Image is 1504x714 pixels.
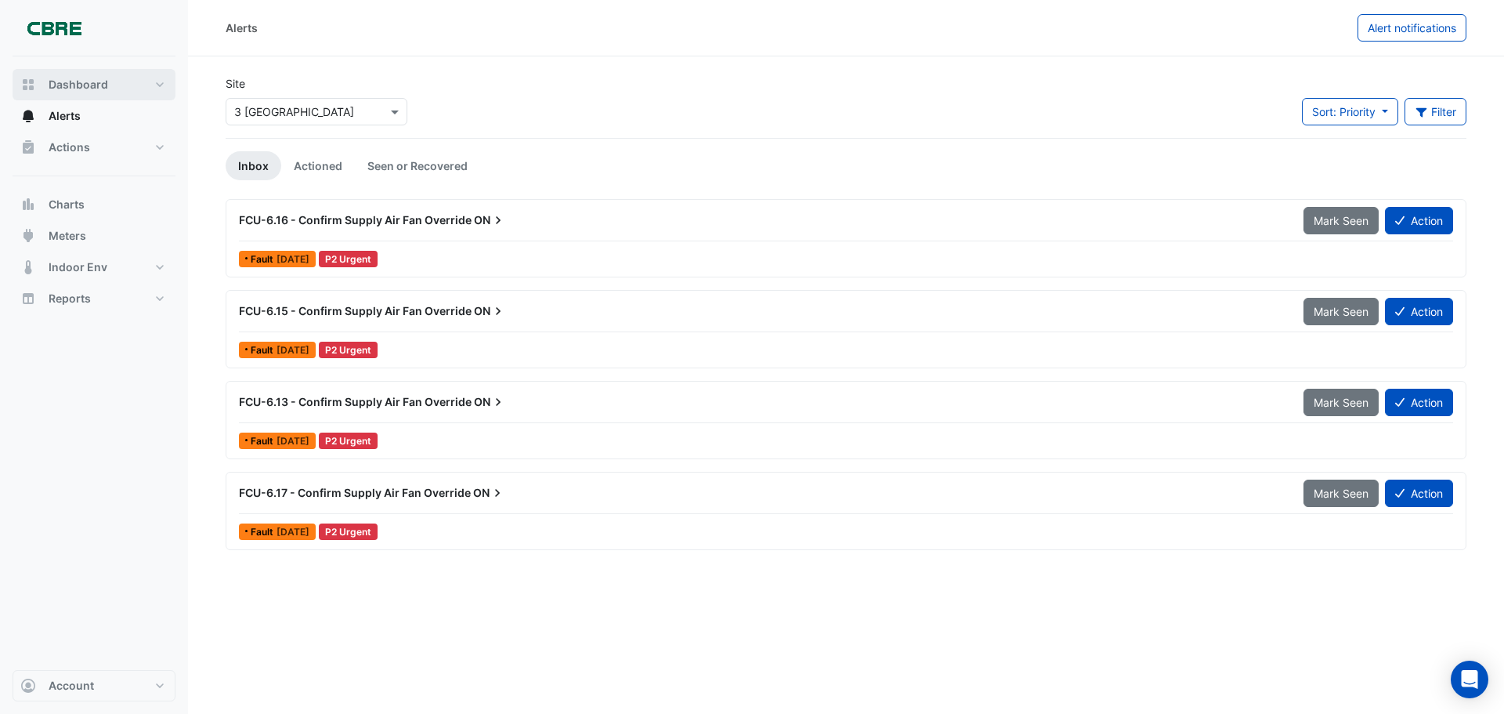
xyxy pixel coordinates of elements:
button: Mark Seen [1303,207,1379,234]
div: P2 Urgent [319,342,378,358]
span: Actions [49,140,90,155]
span: FCU-6.15 - Confirm Supply Air Fan Override [239,304,472,317]
label: Site [226,75,245,92]
img: Company Logo [19,13,89,44]
span: Indoor Env [49,259,107,275]
div: P2 Urgent [319,524,378,540]
button: Meters [13,220,175,252]
button: Indoor Env [13,252,175,283]
span: Tue 02-Sep-2025 08:16 BST [277,253,309,265]
a: Seen or Recovered [355,151,480,180]
div: Open Intercom Messenger [1451,661,1488,698]
div: Alerts [226,20,258,36]
button: Action [1385,207,1453,234]
button: Reports [13,283,175,314]
span: Charts [49,197,85,212]
div: P2 Urgent [319,433,378,449]
button: Alert notifications [1358,14,1466,42]
span: Alerts [49,108,81,124]
span: ON [474,394,506,410]
button: Actions [13,132,175,163]
app-icon: Alerts [20,108,36,124]
button: Filter [1405,98,1467,125]
button: Mark Seen [1303,480,1379,507]
span: Tue 02-Sep-2025 08:15 BST [277,435,309,447]
button: Action [1385,480,1453,507]
div: P2 Urgent [319,251,378,267]
span: Dashboard [49,77,108,92]
button: Charts [13,189,175,220]
app-icon: Dashboard [20,77,36,92]
span: Meters [49,228,86,244]
span: Alert notifications [1368,21,1456,34]
span: Fault [251,527,277,537]
span: Account [49,678,94,694]
a: Actioned [281,151,355,180]
span: Reports [49,291,91,306]
button: Mark Seen [1303,298,1379,325]
span: ON [474,212,506,228]
span: Mark Seen [1314,396,1368,409]
span: Mark Seen [1314,487,1368,500]
span: ON [474,303,506,319]
span: Sort: Priority [1312,105,1376,118]
span: Mark Seen [1314,214,1368,227]
app-icon: Indoor Env [20,259,36,275]
span: Mark Seen [1314,305,1368,318]
button: Account [13,670,175,701]
span: FCU-6.13 - Confirm Supply Air Fan Override [239,395,472,408]
span: Tue 02-Sep-2025 08:15 BST [277,526,309,538]
button: Sort: Priority [1302,98,1398,125]
button: Dashboard [13,69,175,100]
app-icon: Meters [20,228,36,244]
span: ON [473,485,505,501]
app-icon: Actions [20,140,36,155]
a: Inbox [226,151,281,180]
span: Fault [251,437,277,446]
app-icon: Charts [20,197,36,212]
button: Action [1385,389,1453,416]
app-icon: Reports [20,291,36,306]
span: Fault [251,255,277,264]
span: Tue 02-Sep-2025 08:15 BST [277,344,309,356]
button: Action [1385,298,1453,325]
span: Fault [251,346,277,355]
span: FCU-6.16 - Confirm Supply Air Fan Override [239,213,472,227]
button: Alerts [13,100,175,132]
span: FCU-6.17 - Confirm Supply Air Fan Override [239,486,471,499]
button: Mark Seen [1303,389,1379,416]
